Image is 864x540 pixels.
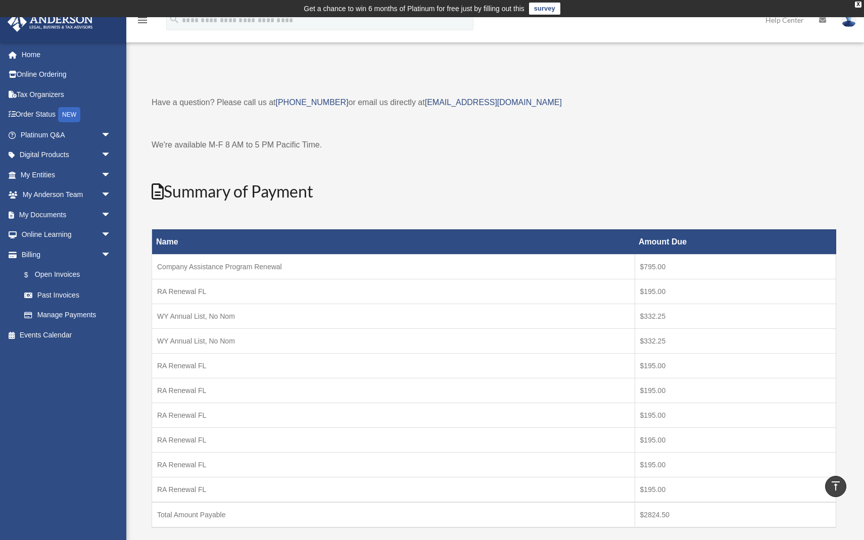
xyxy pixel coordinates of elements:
[275,98,348,107] a: [PHONE_NUMBER]
[841,13,856,27] img: User Pic
[152,279,635,304] td: RA Renewal FL
[152,452,635,477] td: RA Renewal FL
[529,3,560,15] a: survey
[7,105,126,125] a: Order StatusNEW
[152,328,635,353] td: WY Annual List, No Nom
[152,403,635,427] td: RA Renewal FL
[169,14,180,25] i: search
[136,18,149,26] a: menu
[152,427,635,452] td: RA Renewal FL
[635,403,836,427] td: $195.00
[30,269,35,281] span: $
[152,138,836,152] p: We're available M-F 8 AM to 5 PM Pacific Time.
[7,225,126,245] a: Online Learningarrow_drop_down
[152,95,836,110] p: Have a question? Please call us at or email us directly at
[7,244,121,265] a: Billingarrow_drop_down
[152,229,635,254] th: Name
[152,180,836,203] h2: Summary of Payment
[101,125,121,145] span: arrow_drop_down
[825,476,846,497] a: vertical_align_top
[101,205,121,225] span: arrow_drop_down
[136,14,149,26] i: menu
[7,84,126,105] a: Tax Organizers
[101,165,121,185] span: arrow_drop_down
[101,185,121,206] span: arrow_drop_down
[635,328,836,353] td: $332.25
[152,502,635,527] td: Total Amount Payable
[7,165,126,185] a: My Entitiesarrow_drop_down
[101,145,121,166] span: arrow_drop_down
[635,229,836,254] th: Amount Due
[7,185,126,205] a: My Anderson Teamarrow_drop_down
[101,225,121,246] span: arrow_drop_down
[635,279,836,304] td: $195.00
[635,452,836,477] td: $195.00
[855,2,861,8] div: close
[635,378,836,403] td: $195.00
[152,254,635,279] td: Company Assistance Program Renewal
[830,480,842,492] i: vertical_align_top
[7,125,126,145] a: Platinum Q&Aarrow_drop_down
[7,65,126,85] a: Online Ordering
[152,378,635,403] td: RA Renewal FL
[7,145,126,165] a: Digital Productsarrow_drop_down
[635,502,836,527] td: $2824.50
[152,353,635,378] td: RA Renewal FL
[14,285,121,305] a: Past Invoices
[635,353,836,378] td: $195.00
[14,265,116,285] a: $Open Invoices
[7,325,126,345] a: Events Calendar
[635,254,836,279] td: $795.00
[7,205,126,225] a: My Documentsarrow_drop_down
[5,12,96,32] img: Anderson Advisors Platinum Portal
[152,477,635,502] td: RA Renewal FL
[101,244,121,265] span: arrow_drop_down
[152,304,635,328] td: WY Annual List, No Nom
[304,3,524,15] div: Get a chance to win 6 months of Platinum for free just by filling out this
[635,477,836,502] td: $195.00
[635,427,836,452] td: $195.00
[425,98,562,107] a: [EMAIL_ADDRESS][DOMAIN_NAME]
[635,304,836,328] td: $332.25
[14,305,121,325] a: Manage Payments
[58,107,80,122] div: NEW
[7,44,126,65] a: Home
